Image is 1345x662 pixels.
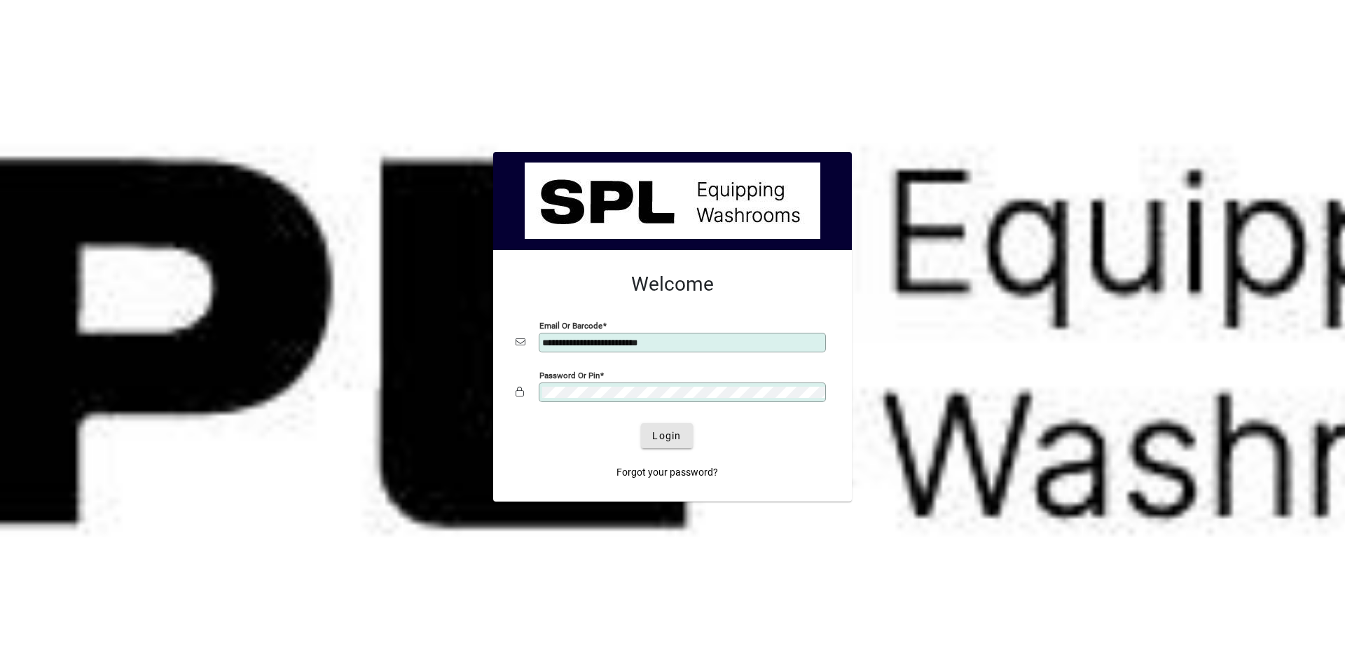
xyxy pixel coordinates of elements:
h2: Welcome [516,273,829,296]
span: Forgot your password? [616,465,718,480]
button: Login [641,423,692,448]
span: Login [652,429,681,443]
a: Forgot your password? [611,460,724,485]
mat-label: Password or Pin [539,371,600,380]
mat-label: Email or Barcode [539,321,602,331]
